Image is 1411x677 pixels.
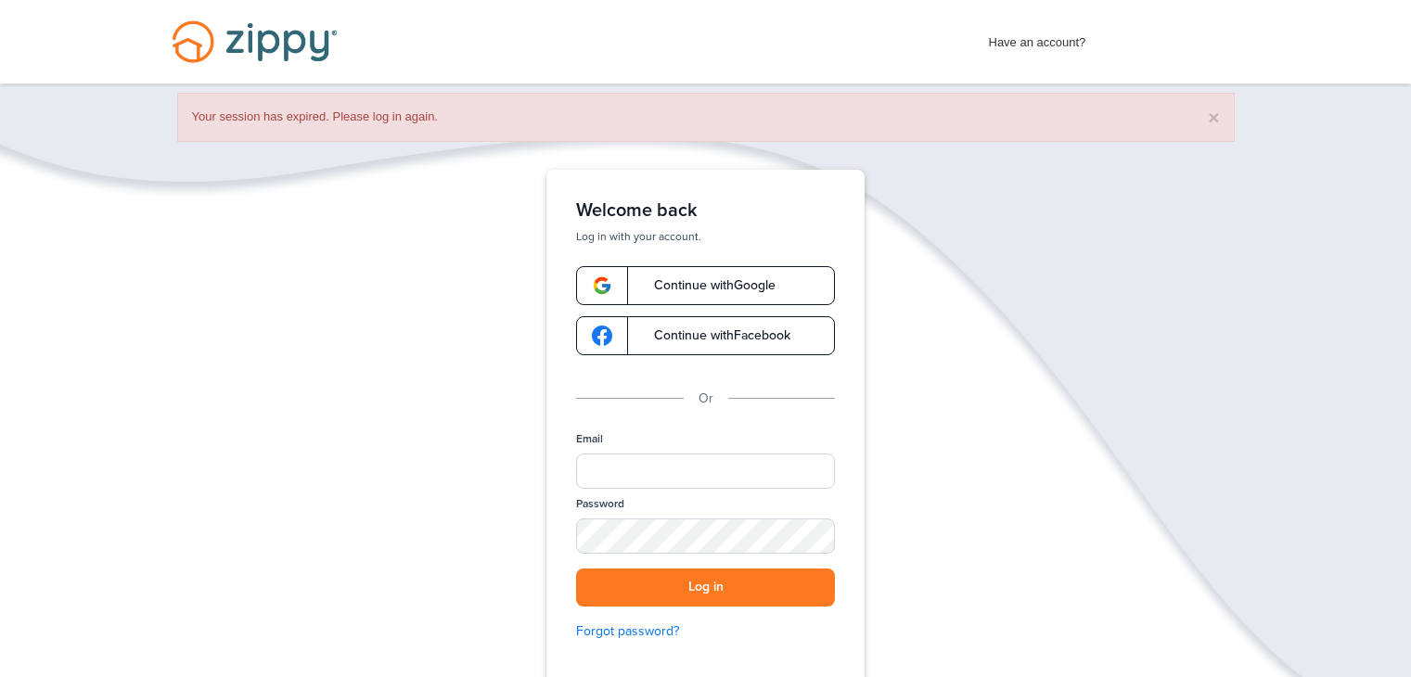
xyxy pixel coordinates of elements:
[177,93,1235,142] div: Your session has expired. Please log in again.
[576,266,835,305] a: google-logoContinue withGoogle
[576,518,835,554] input: Password
[1208,108,1219,127] button: ×
[989,23,1086,53] span: Have an account?
[592,326,612,346] img: google-logo
[576,316,835,355] a: google-logoContinue withFacebook
[576,568,835,607] button: Log in
[576,621,835,642] a: Forgot password?
[576,229,835,244] p: Log in with your account.
[699,389,713,409] p: Or
[635,279,776,292] span: Continue with Google
[576,431,603,447] label: Email
[576,199,835,222] h1: Welcome back
[576,496,624,512] label: Password
[576,453,835,489] input: Email
[592,275,612,296] img: google-logo
[635,329,790,342] span: Continue with Facebook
